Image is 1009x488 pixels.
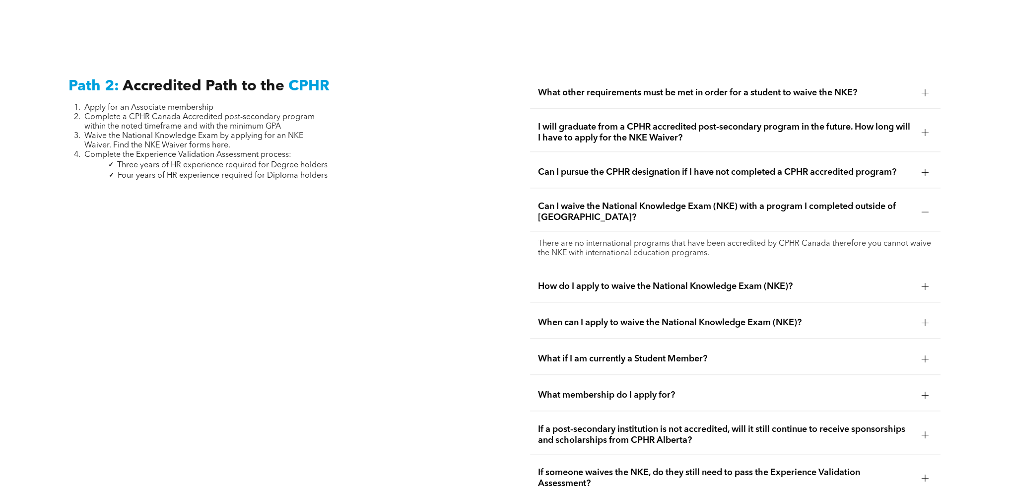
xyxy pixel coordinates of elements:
span: I will graduate from a CPHR accredited post-secondary program in the future. How long will I have... [538,122,914,143]
p: There are no international programs that have been accredited by CPHR Canada therefore you cannot... [538,239,933,258]
span: Can I pursue the CPHR designation if I have not completed a CPHR accredited program? [538,167,914,178]
span: Can I waive the National Knowledge Exam (NKE) with a program I completed outside of [GEOGRAPHIC_D... [538,201,914,223]
span: Accredited Path to the [123,79,284,94]
span: What membership do I apply for? [538,390,914,401]
span: Path 2: [68,79,119,94]
span: Complete the Experience Validation Assessment process: [84,151,291,159]
span: What if I am currently a Student Member? [538,353,914,364]
span: How do I apply to waive the National Knowledge Exam (NKE)? [538,281,914,292]
span: Complete a CPHR Canada Accredited post-secondary program within the noted timeframe and with the ... [84,113,315,131]
span: When can I apply to waive the National Knowledge Exam (NKE)? [538,317,914,328]
span: What other requirements must be met in order for a student to waive the NKE? [538,87,914,98]
span: Three years of HR experience required for Degree holders [117,161,328,169]
span: Four years of HR experience required for Diploma holders [118,172,328,180]
span: Waive the National Knowledge Exam by applying for an NKE Waiver. Find the NKE Waiver forms here. [84,132,303,149]
span: CPHR [288,79,330,94]
span: If a post-secondary institution is not accredited, will it still continue to receive sponsorships... [538,424,914,446]
span: Apply for an Associate membership [84,104,213,112]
